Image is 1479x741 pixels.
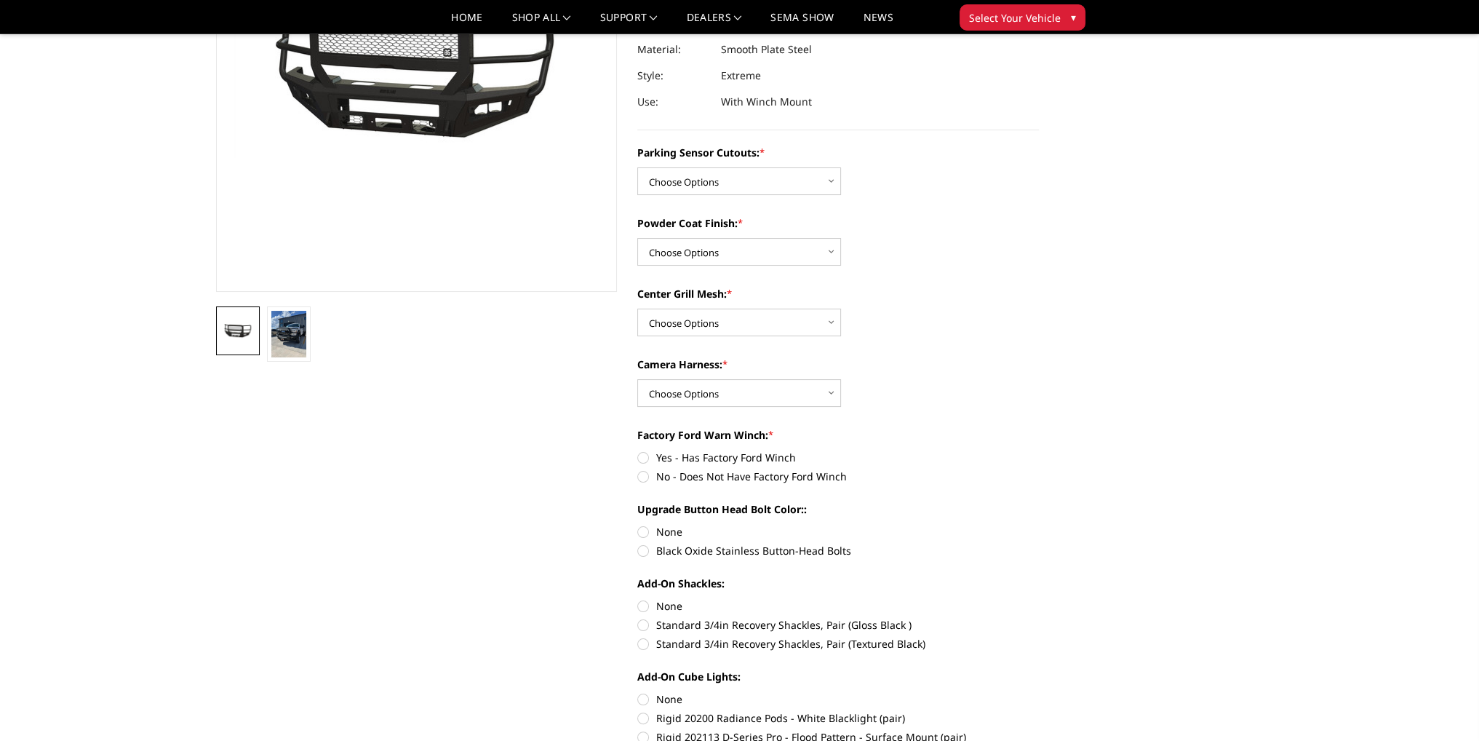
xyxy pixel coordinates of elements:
label: Black Oxide Stainless Button-Head Bolts [637,543,1039,558]
span: ▾ [1071,9,1076,25]
a: News [863,12,893,33]
a: shop all [512,12,571,33]
dd: Smooth Plate Steel [721,36,812,63]
label: Add-On Cube Lights: [637,669,1039,684]
label: Yes - Has Factory Ford Winch [637,450,1039,465]
label: Center Grill Mesh: [637,286,1039,301]
a: Support [600,12,658,33]
dt: Material: [637,36,710,63]
label: Powder Coat Finish: [637,215,1039,231]
img: 2023-2025 Ford F250-350-A2 Series-Extreme Front Bumper (winch mount) [271,311,306,357]
label: Add-On Shackles: [637,576,1039,591]
label: None [637,692,1039,707]
label: Rigid 20200 Radiance Pods - White Blacklight (pair) [637,710,1039,726]
dd: With Winch Mount [721,89,812,115]
img: 2023-2025 Ford F250-350-A2 Series-Extreme Front Bumper (winch mount) [220,323,255,339]
label: Parking Sensor Cutouts: [637,145,1039,160]
button: Select Your Vehicle [960,4,1085,31]
label: Upgrade Button Head Bolt Color:: [637,502,1039,517]
dt: Use: [637,89,710,115]
a: Home [451,12,482,33]
a: SEMA Show [770,12,834,33]
label: No - Does Not Have Factory Ford Winch [637,469,1039,484]
label: Factory Ford Warn Winch: [637,427,1039,443]
span: Select Your Vehicle [969,10,1061,25]
dt: Style: [637,63,710,89]
label: Standard 3/4in Recovery Shackles, Pair (Textured Black) [637,636,1039,651]
a: Dealers [687,12,742,33]
label: None [637,524,1039,539]
dd: Extreme [721,63,761,89]
label: Camera Harness: [637,357,1039,372]
label: None [637,598,1039,614]
label: Standard 3/4in Recovery Shackles, Pair (Gloss Black ) [637,617,1039,633]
